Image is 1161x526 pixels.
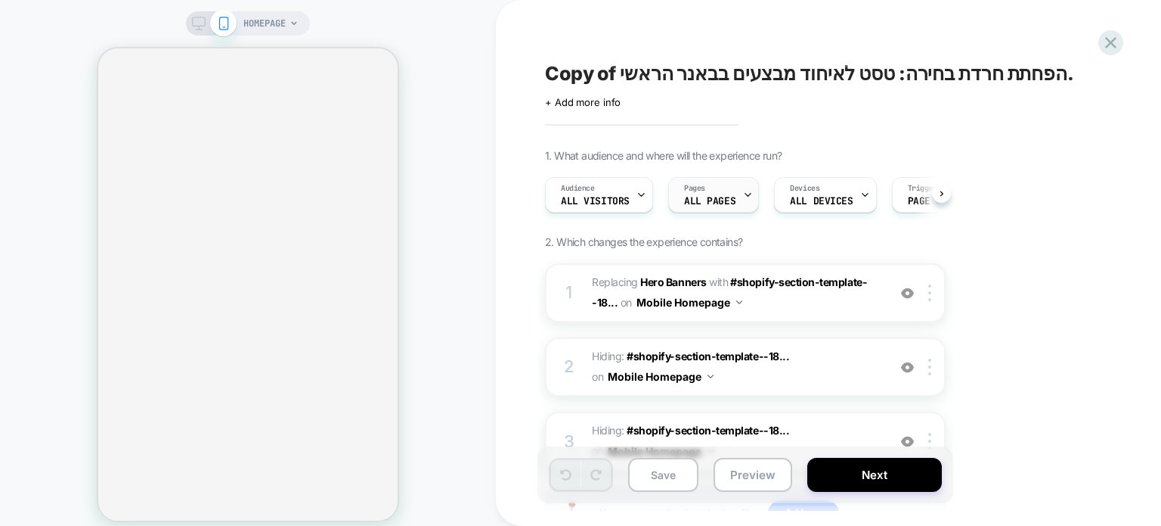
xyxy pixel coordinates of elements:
img: close [928,285,931,301]
img: crossed eye [901,361,914,374]
span: Page Load [908,196,959,207]
button: Mobile Homepage [608,440,714,462]
img: crossed eye [901,435,914,448]
span: Replacing [592,275,707,288]
span: #shopify-section-template--18... [592,275,867,309]
span: 2. Which changes the experience contains? [545,235,742,248]
span: ALL PAGES [684,196,735,207]
span: Hiding : [592,421,880,462]
div: 3 [562,427,577,457]
b: Hero Banners [640,275,706,288]
span: Trigger [908,183,937,194]
img: down arrow [707,375,714,378]
span: Copy of הפחתת חרדת בחירה: טסט לאיחוד מבצעים בבאנר הראשי. [545,62,1074,85]
div: 2 [562,352,577,382]
span: Audience [561,183,595,194]
span: #shopify-section-template--18... [627,350,789,363]
span: Pages [684,183,705,194]
span: on [592,367,603,386]
button: Save [628,458,698,492]
span: on [592,441,603,460]
button: Mobile Homepage [608,366,714,387]
span: on [621,293,632,312]
img: close [928,359,931,375]
button: Next [807,458,942,492]
span: Devices [790,183,819,194]
span: Hiding : [592,347,880,387]
img: down arrow [736,300,742,304]
span: + Add more info [545,96,621,108]
img: crossed eye [901,287,914,300]
span: HOMEPAGE [243,11,286,36]
span: ALL DEVICES [790,196,853,207]
button: Preview [714,458,792,492]
img: close [928,433,931,450]
span: All Visitors [561,196,630,207]
button: Mobile Homepage [636,291,742,313]
span: 1. What audience and where will the experience run? [545,149,782,162]
span: WITH [709,275,728,288]
span: #shopify-section-template--18... [627,424,789,437]
div: 1 [562,278,577,308]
